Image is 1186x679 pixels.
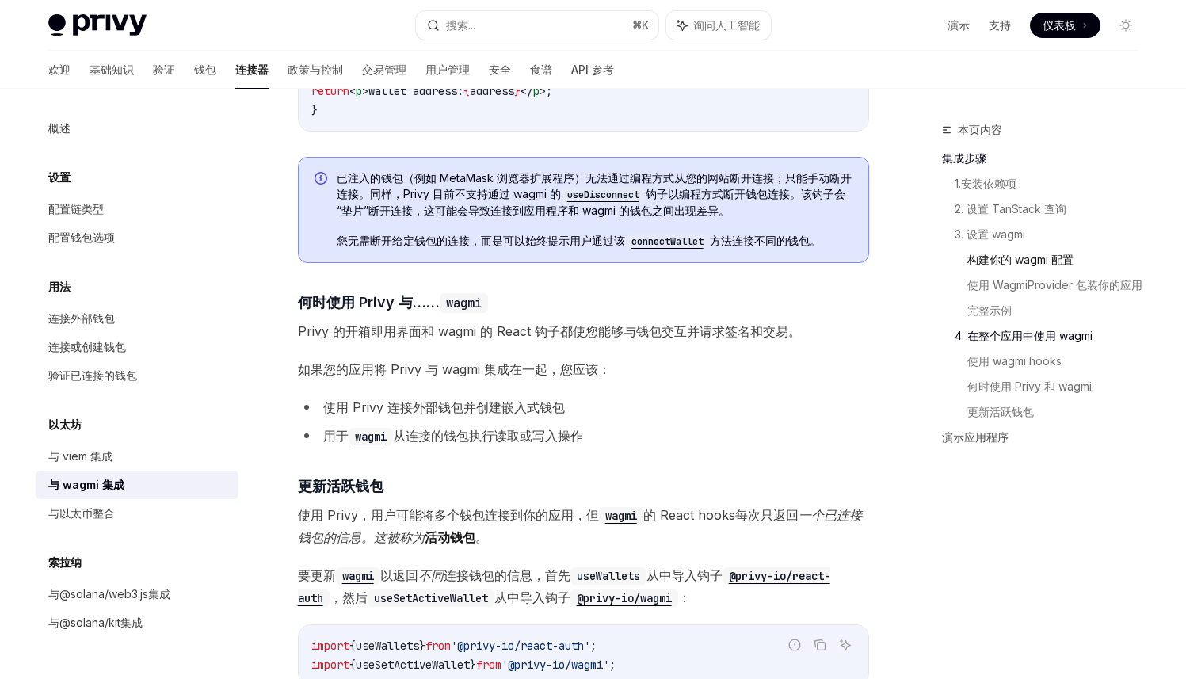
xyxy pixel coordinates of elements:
font: 不同 [418,567,444,583]
font: 何时使用 Privy 与…… [298,294,440,311]
span: > [540,84,546,98]
a: 集成步骤 [942,146,1151,171]
a: 3. 设置 wagmi [955,222,1151,247]
font: 从中导入钩子 [494,589,570,605]
a: @privy-io/react-auth [298,567,830,605]
font: API 参考 [571,63,614,76]
font: 每次只返回 [735,507,799,523]
a: 使用 WagmiProvider 包装你的应用 [967,273,1151,298]
span: { [463,84,470,98]
font: 支持 [989,18,1011,32]
font: 一个已连接钱包的信息。这被称为 [298,507,862,545]
font: 要更新 [298,567,336,583]
font: 验证 [153,63,175,76]
font: 1.安装依赖项 [955,177,1016,190]
a: 配置链类型 [36,195,238,223]
font: 2. 设置 TanStack 查询 [955,202,1066,216]
font: 完整示例 [967,303,1012,317]
span: p [356,84,362,98]
button: 询问人工智能 [835,635,856,655]
code: @privy-io/react-auth [298,567,830,607]
font: 与 wagmi 集成 [48,478,124,491]
span: ; [546,84,552,98]
a: 与 viem 集成 [36,442,238,471]
a: 验证已连接的钱包 [36,361,238,390]
span: } [470,658,476,672]
a: 与@solana/kit集成 [36,608,238,637]
a: 基础知识 [90,51,134,89]
font: 更新活跃钱包 [967,405,1034,418]
span: } [514,84,521,98]
a: 与以太币整合 [36,499,238,528]
a: 更新活跃钱包 [967,399,1151,425]
span: { [349,639,356,653]
a: wagmi [349,428,393,444]
font: 活动钱包 [425,529,475,545]
font: 方法连接不同的钱包。 [710,234,821,247]
font: 3. 设置 wagmi [955,227,1025,241]
font: ： [678,589,691,605]
font: 使用 WagmiProvider 包装你的应用 [967,278,1142,292]
a: 欢迎 [48,51,71,89]
a: wagmi [336,567,380,583]
a: 支持 [989,17,1011,33]
span: ; [609,658,616,672]
span: } [419,639,425,653]
font: 使用 Privy 连接外部钱包并创建嵌入式钱包 [323,399,565,415]
font: 集成步骤 [942,151,986,165]
a: 连接器 [235,51,269,89]
font: 使用 wagmi hooks [967,354,1062,368]
a: wagmi [599,507,643,523]
font: 概述 [48,121,71,135]
code: connectWallet [625,234,710,250]
font: 配置钱包选项 [48,231,115,244]
font: 连接外部钱包 [48,311,115,325]
button: 切换暗模式 [1113,13,1138,38]
font: 以太坊 [48,418,82,431]
a: 仪表板 [1030,13,1100,38]
code: @privy-io/wagmi [570,589,678,607]
font: 仪表板 [1043,18,1076,32]
font: 连接器 [235,63,269,76]
font: 验证已连接的钱包 [48,368,137,382]
font: 用法 [48,280,71,293]
span: > [362,84,368,98]
font: 您无需断开给定钱包的连接，而是可以始终提示用户通过该 [337,234,625,247]
a: 食谱 [530,51,552,89]
font: 演示 [948,18,970,32]
font: 更新活跃钱包 [298,478,383,494]
a: 配置钱包选项 [36,223,238,252]
button: 复制代码块中的内容 [810,635,830,655]
button: 报告错误代码 [784,635,805,655]
font: K [642,19,649,31]
svg: 信息 [315,172,330,188]
font: 使用 Privy，用户可能将多个钱包连接到你的应用，但 [298,507,599,523]
font: 与@solana/kit集成 [48,616,143,629]
a: API 参考 [571,51,614,89]
font: 如果您的应用将 Privy 与 wagmi 集成在一起，您应该： [298,361,611,377]
span: import [311,639,349,653]
code: useSetActiveWallet [368,589,494,607]
font: 。 [475,529,488,545]
code: wagmi [440,293,488,313]
font: 以返回 [380,567,418,583]
a: 与@solana/web3.js集成 [36,580,238,608]
font: 与@solana/web3.js集成 [48,587,170,601]
a: 用户管理 [425,51,470,89]
a: 1.安装依赖项 [955,171,1151,196]
button: 搜索...⌘K [416,11,658,40]
span: { [349,658,356,672]
span: useSetActiveWallet [356,658,470,672]
font: 安全 [489,63,511,76]
span: } [311,103,318,117]
font: 用户管理 [425,63,470,76]
code: wagmi [336,567,380,585]
span: < [349,84,356,98]
a: 政策与控制 [288,51,343,89]
font: 询问人工智能 [693,18,760,32]
img: 灯光标志 [48,14,147,36]
font: 从连接的钱包执行读取或写入操作 [393,428,583,444]
font: 交易管理 [362,63,406,76]
font: 政策与控制 [288,63,343,76]
font: 基础知识 [90,63,134,76]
